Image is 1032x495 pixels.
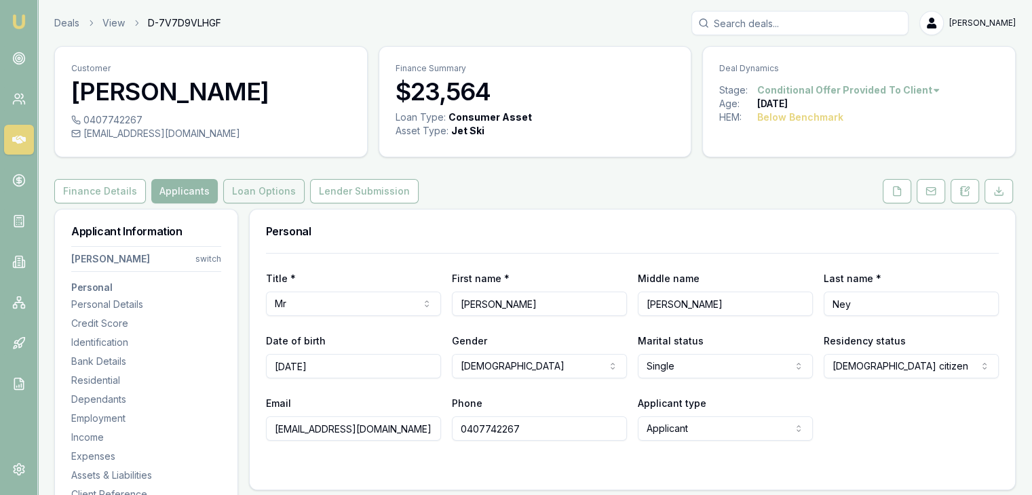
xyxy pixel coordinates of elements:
div: [DATE] [757,97,788,111]
h3: Personal [71,283,221,292]
div: Consumer Asset [448,111,532,124]
label: First name * [452,273,510,284]
div: Assets & Liabilities [71,469,221,482]
label: Gender [452,335,487,346]
nav: breadcrumb [54,16,221,30]
label: Middle name [638,273,700,284]
div: Income [71,431,221,444]
div: Jet Ski [451,124,484,138]
span: [PERSON_NAME] [949,18,1016,28]
div: [EMAIL_ADDRESS][DOMAIN_NAME] [71,127,351,140]
a: Applicants [149,179,221,203]
span: D-7V7D9VLHGF [148,16,221,30]
label: Date of birth [266,335,326,346]
button: Loan Options [223,179,305,203]
a: Lender Submission [307,179,421,203]
input: Search deals [691,11,909,35]
img: emu-icon-u.png [11,14,27,30]
div: Identification [71,336,221,349]
div: [PERSON_NAME] [71,252,150,266]
h3: $23,564 [396,78,675,105]
input: DD/MM/YYYY [266,354,441,378]
a: Deals [54,16,79,30]
div: Asset Type : [396,124,448,138]
div: Residential [71,374,221,387]
div: Age: [719,97,757,111]
button: Finance Details [54,179,146,203]
p: Customer [71,63,351,74]
div: Expenses [71,450,221,463]
h3: [PERSON_NAME] [71,78,351,105]
label: Title * [266,273,296,284]
div: Stage: [719,83,757,97]
button: Applicants [151,179,218,203]
label: Marital status [638,335,704,346]
div: 0407742267 [71,113,351,127]
label: Phone [452,397,482,409]
a: Finance Details [54,179,149,203]
h3: Personal [266,226,999,237]
div: Credit Score [71,317,221,330]
div: Bank Details [71,355,221,368]
a: Loan Options [221,179,307,203]
div: Employment [71,412,221,425]
div: Loan Type: [396,111,446,124]
div: Below Benchmark [757,111,843,124]
input: 0431 234 567 [452,416,627,441]
label: Residency status [824,335,906,346]
div: HEM: [719,111,757,124]
button: Lender Submission [310,179,419,203]
p: Deal Dynamics [719,63,999,74]
a: View [102,16,125,30]
label: Email [266,397,291,409]
div: Personal Details [71,298,221,311]
h3: Applicant Information [71,226,221,237]
label: Last name * [824,273,881,284]
div: Dependants [71,393,221,406]
button: Conditional Offer Provided To Client [757,83,941,97]
label: Applicant type [638,397,706,409]
p: Finance Summary [396,63,675,74]
div: switch [195,254,221,264]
